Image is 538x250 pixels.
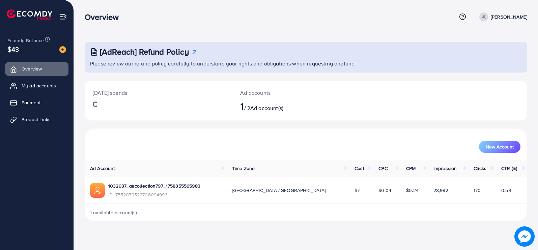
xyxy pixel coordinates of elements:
[22,65,42,72] span: Overview
[406,165,416,172] span: CPM
[90,59,523,67] p: Please review our refund policy carefully to understand your rights and obligations when requesti...
[5,62,68,76] a: Overview
[501,187,511,194] span: 0.59
[5,96,68,109] a: Payment
[479,141,520,153] button: New Account
[240,89,335,97] p: Ad accounts
[501,165,517,172] span: CTR (%)
[90,209,137,216] span: 1 available account(s)
[5,79,68,92] a: My ad accounts
[240,100,335,112] h2: / 2
[232,187,326,194] span: [GEOGRAPHIC_DATA]/[GEOGRAPHIC_DATA]
[7,44,19,54] span: $43
[22,99,40,106] span: Payment
[108,191,200,198] span: ID: 7552079522708094993
[433,165,457,172] span: Impression
[477,12,527,21] a: [PERSON_NAME]
[90,183,105,198] img: ic-ads-acc.e4c84228.svg
[474,165,486,172] span: Clicks
[474,187,481,194] span: 170
[93,89,224,97] p: [DATE] spends
[22,116,51,123] span: Product Links
[355,165,364,172] span: Cost
[355,187,360,194] span: $7
[59,46,66,53] img: image
[250,104,283,112] span: Ad account(s)
[85,12,124,22] h3: Overview
[108,183,200,189] a: 1032937_ascollection797_1758355565983
[22,82,56,89] span: My ad accounts
[486,144,514,149] span: New Account
[240,98,244,114] span: 1
[7,37,44,44] span: Ecomdy Balance
[90,165,115,172] span: Ad Account
[514,226,535,247] img: image
[232,165,255,172] span: Time Zone
[406,187,419,194] span: $0.24
[100,47,189,57] h3: [AdReach] Refund Policy
[5,113,68,126] a: Product Links
[378,165,387,172] span: CPC
[59,13,67,21] img: menu
[378,187,391,194] span: $0.04
[7,9,52,20] img: logo
[491,13,527,21] p: [PERSON_NAME]
[433,187,448,194] span: 28,982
